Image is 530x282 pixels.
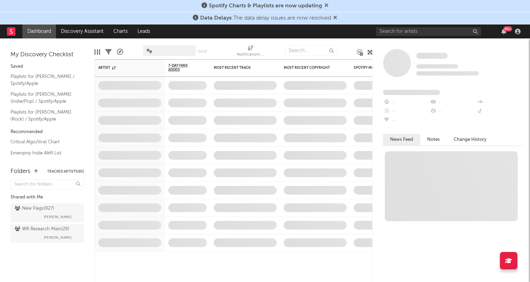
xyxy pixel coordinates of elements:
a: Critical Algo/Viral Chart [10,138,77,146]
div: Spotify Monthly Listeners [354,66,406,70]
div: 99 + [503,26,512,31]
div: -- [476,107,523,116]
div: My Discovery Checklist [10,51,84,59]
div: Filters [105,42,112,62]
input: Search for artists [376,27,481,36]
div: Folders [10,167,30,176]
div: Most Recent Copyright [284,66,336,70]
div: A&R Pipeline [117,42,123,62]
a: Dashboard [22,24,56,38]
span: Tracking Since: [DATE] [416,64,458,68]
span: Data Delays [200,15,232,21]
div: -- [430,107,476,116]
span: 7-Day Fans Added [168,64,196,72]
a: Discovery Assistant [56,24,108,38]
a: WR Research Main(29)[PERSON_NAME] [10,224,84,243]
div: Recommended [10,128,84,136]
div: Shared with Me [10,193,84,202]
div: -- [383,116,430,125]
div: Most Recent Track [214,66,266,70]
div: New Flags ( 927 ) [15,204,54,213]
span: Fans Added by Platform [383,90,440,95]
div: Artist [98,66,151,70]
div: -- [383,107,430,116]
span: Some Artist [416,53,448,59]
div: Notifications (Artist) [237,51,265,59]
span: Dismiss [324,3,328,9]
button: Save [198,50,207,53]
input: Search... [285,45,337,56]
a: Playlists for [PERSON_NAME] (Indie/Pop) / Spotify/Apple [10,91,77,105]
div: Edit Columns [94,42,100,62]
div: -- [430,98,476,107]
button: Notes [420,134,447,145]
button: News Feed [383,134,420,145]
button: Change History [447,134,494,145]
div: -- [476,98,523,107]
a: Some Artist [416,52,448,59]
a: Charts [108,24,133,38]
span: Dismiss [333,15,337,21]
a: Leads [133,24,155,38]
button: Tracked Artists(85) [47,170,84,173]
span: [PERSON_NAME] [44,233,72,242]
span: 0 fans last week [416,71,479,75]
a: Playlists for [PERSON_NAME] (Rock) / Spotify/Apple [10,108,77,123]
a: New Flags(927)[PERSON_NAME] [10,203,84,222]
a: Playlists for [PERSON_NAME] / Spotify/Apple [10,73,77,87]
span: Spotify Charts & Playlists are now updating [209,3,322,9]
div: Notifications (Artist) [237,42,265,62]
div: -- [383,98,430,107]
button: 99+ [501,29,506,34]
a: Emerging Indie A&R List [10,149,77,157]
input: Search for folders... [10,180,84,190]
div: Saved [10,63,84,71]
span: [PERSON_NAME] [44,213,72,221]
div: WR Research Main ( 29 ) [15,225,69,233]
span: : The data delay issues are now resolved [200,15,331,21]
